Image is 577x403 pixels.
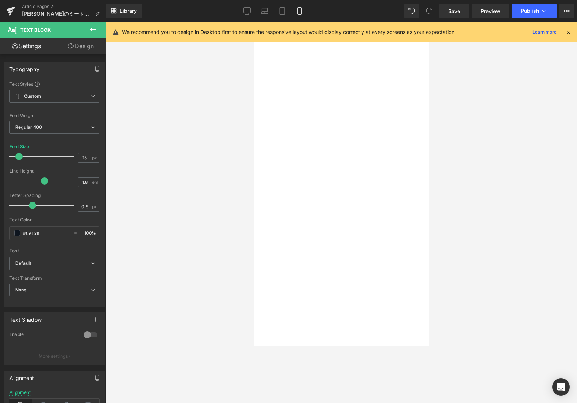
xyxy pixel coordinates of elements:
[9,62,39,72] div: Typography
[512,4,557,18] button: Publish
[404,4,419,18] button: Undo
[24,93,41,100] b: Custom
[23,229,70,237] input: Color
[92,180,98,185] span: em
[238,4,256,18] a: Desktop
[81,227,99,240] div: %
[15,260,31,267] i: Default
[9,390,31,395] div: Alignment
[422,4,436,18] button: Redo
[273,4,291,18] a: Tablet
[22,11,92,17] span: [PERSON_NAME]のミートソース重ね蒸し
[15,124,42,130] b: Regular 400
[291,4,308,18] a: Mobile
[9,276,99,281] div: Text Transform
[521,8,539,14] span: Publish
[9,144,30,149] div: Font Size
[92,155,98,160] span: px
[9,81,99,87] div: Text Styles
[552,378,570,396] div: Open Intercom Messenger
[256,4,273,18] a: Laptop
[448,7,460,15] span: Save
[39,353,68,360] p: More settings
[472,4,509,18] a: Preview
[92,204,98,209] span: px
[20,27,51,33] span: Text Block
[9,248,99,253] div: Font
[9,313,42,323] div: Text Shadow
[122,28,456,36] p: We recommend you to design in Desktop first to ensure the responsive layout would display correct...
[530,28,559,36] a: Learn more
[559,4,574,18] button: More
[22,4,106,9] a: Article Pages
[481,7,500,15] span: Preview
[9,332,76,339] div: Enable
[9,113,99,118] div: Font Weight
[4,348,104,365] button: More settings
[9,193,99,198] div: Letter Spacing
[54,38,107,54] a: Design
[106,4,142,18] a: New Library
[9,217,99,222] div: Text Color
[120,8,137,14] span: Library
[15,287,27,292] b: None
[9,168,99,174] div: Line Height
[9,371,34,381] div: Alignment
